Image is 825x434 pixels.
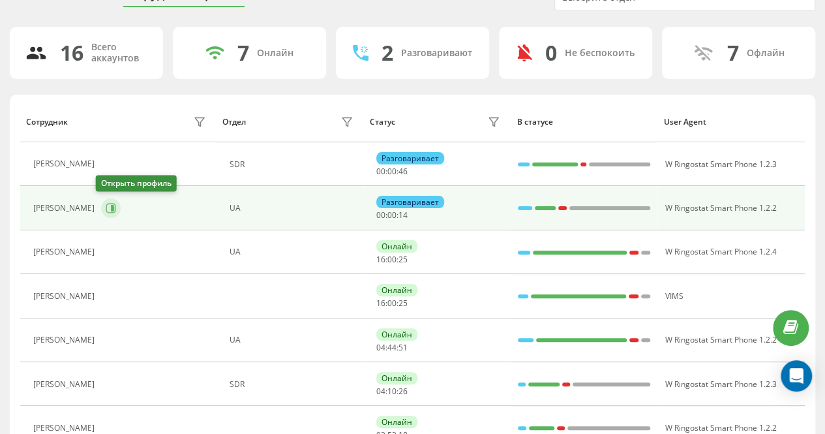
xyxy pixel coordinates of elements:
[376,342,385,353] span: 04
[237,40,249,65] div: 7
[747,48,785,59] div: Офлайн
[387,342,397,353] span: 44
[665,422,776,433] span: W Ringostat Smart Phone 1.2.2
[387,298,397,309] span: 00
[257,48,293,59] div: Онлайн
[398,298,408,309] span: 25
[33,204,98,213] div: [PERSON_NAME]
[91,42,147,64] div: Всего аккаунтов
[230,160,357,169] div: SDR
[376,372,417,384] div: Онлайн
[401,48,472,59] div: Разговаривают
[665,202,776,213] span: W Ringostat Smart Phone 1.2.2
[398,209,408,221] span: 14
[398,342,408,353] span: 51
[376,416,417,428] div: Онлайн
[665,290,683,302] span: VIMS
[517,117,652,127] div: В статусе
[398,254,408,265] span: 25
[370,117,395,127] div: Статус
[781,360,812,392] div: Open Intercom Messenger
[545,40,557,65] div: 0
[376,387,408,396] div: : :
[565,48,635,59] div: Не беспокоить
[665,159,776,170] span: W Ringostat Smart Phone 1.2.3
[398,166,408,177] span: 46
[387,254,397,265] span: 00
[376,196,444,208] div: Разговаривает
[665,334,776,345] span: W Ringostat Smart Phone 1.2.2
[230,335,357,345] div: UA
[376,284,417,296] div: Онлайн
[96,176,177,192] div: Открыть профиль
[33,159,98,168] div: [PERSON_NAME]
[33,380,98,389] div: [PERSON_NAME]
[33,335,98,345] div: [PERSON_NAME]
[376,240,417,253] div: Онлайн
[376,299,408,308] div: : :
[33,424,98,433] div: [PERSON_NAME]
[382,40,393,65] div: 2
[376,167,408,176] div: : :
[230,380,357,389] div: SDR
[376,211,408,220] div: : :
[665,379,776,390] span: W Ringostat Smart Phone 1.2.3
[376,298,385,309] span: 16
[387,386,397,397] span: 10
[376,343,408,352] div: : :
[398,386,408,397] span: 26
[60,40,83,65] div: 16
[376,254,385,265] span: 16
[387,209,397,221] span: 00
[376,152,444,164] div: Разговаривает
[33,247,98,256] div: [PERSON_NAME]
[26,117,68,127] div: Сотрудник
[33,292,98,301] div: [PERSON_NAME]
[664,117,799,127] div: User Agent
[376,166,385,177] span: 00
[727,40,739,65] div: 7
[665,246,776,257] span: W Ringostat Smart Phone 1.2.4
[230,247,357,256] div: UA
[376,386,385,397] span: 04
[376,255,408,264] div: : :
[230,204,357,213] div: UA
[376,209,385,221] span: 00
[387,166,397,177] span: 00
[376,328,417,341] div: Онлайн
[222,117,246,127] div: Отдел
